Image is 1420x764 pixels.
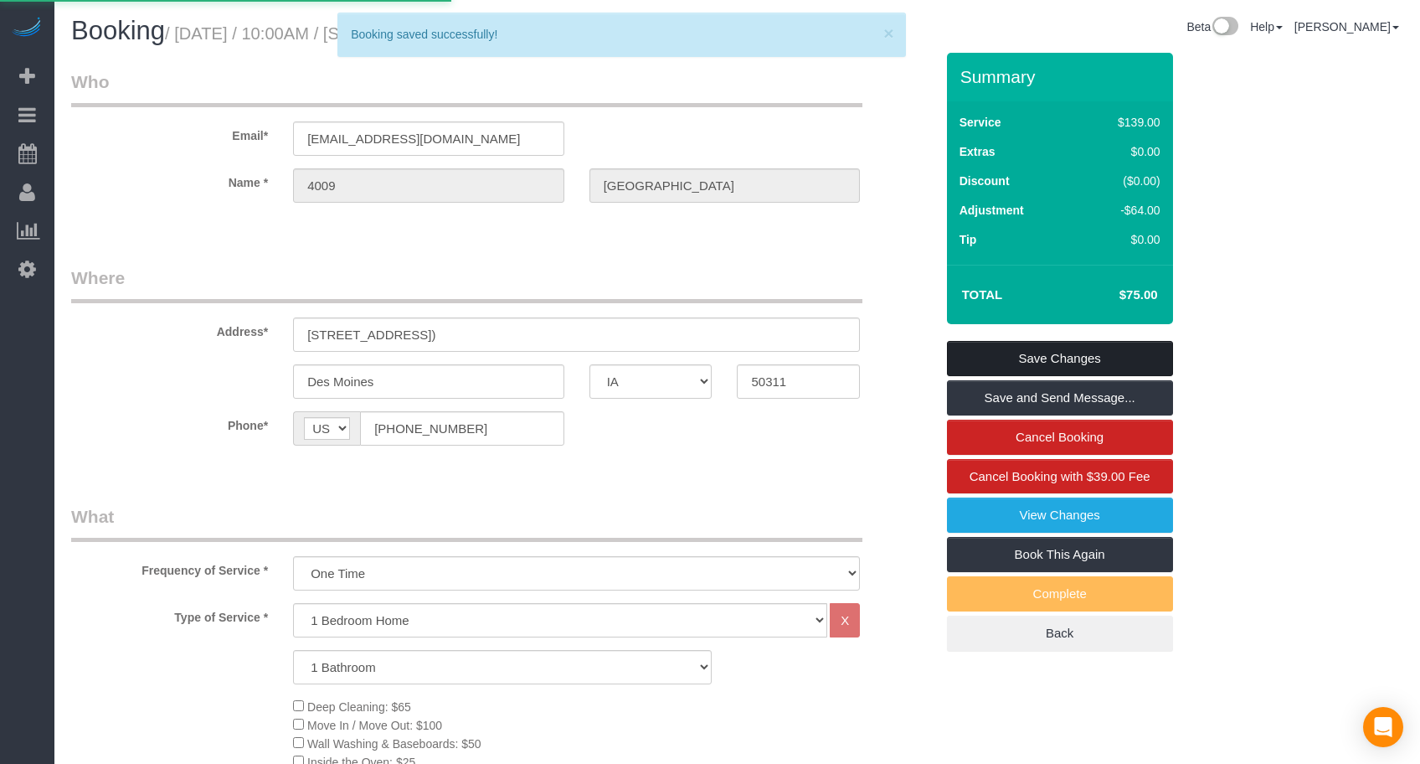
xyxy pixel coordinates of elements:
[1211,17,1238,39] img: New interface
[960,114,1001,131] label: Service
[1083,202,1160,219] div: -$64.00
[10,17,44,40] img: Automaid Logo
[1083,114,1160,131] div: $139.00
[351,26,892,43] div: Booking saved successfully!
[1083,231,1160,248] div: $0.00
[960,173,1010,189] label: Discount
[947,420,1173,455] a: Cancel Booking
[589,168,861,203] input: Last Name*
[1083,173,1160,189] div: ($0.00)
[307,700,411,714] span: Deep Cleaning: $65
[962,287,1003,302] strong: Total
[71,16,165,45] span: Booking
[947,616,1173,651] a: Back
[1068,288,1157,302] h4: $75.00
[293,121,564,156] input: Email*
[1186,20,1238,34] a: Beta
[71,70,862,107] legend: Who
[1294,20,1399,34] a: [PERSON_NAME]
[360,411,564,446] input: Phone*
[59,556,280,579] label: Frequency of Service *
[1250,20,1283,34] a: Help
[59,603,280,626] label: Type of Service *
[71,504,862,542] legend: What
[737,364,860,399] input: Zip Code*
[59,317,280,340] label: Address*
[947,459,1173,494] a: Cancel Booking with $39.00 Fee
[293,364,564,399] input: City*
[59,168,280,191] label: Name *
[883,24,893,42] button: ×
[1083,143,1160,160] div: $0.00
[307,719,442,732] span: Move In / Move Out: $100
[71,266,862,303] legend: Where
[947,498,1173,533] a: View Changes
[960,202,1024,219] label: Adjustment
[960,67,1165,86] h3: Summary
[165,24,551,43] small: / [DATE] / 10:00AM / [STREET_ADDRESS] (Instay)
[960,231,977,248] label: Tip
[293,168,564,203] input: First Name*
[947,341,1173,376] a: Save Changes
[970,469,1150,483] span: Cancel Booking with $39.00 Fee
[59,121,280,144] label: Email*
[947,537,1173,572] a: Book This Again
[1363,707,1403,747] div: Open Intercom Messenger
[947,380,1173,416] a: Save and Send Message...
[960,143,996,160] label: Extras
[307,737,481,751] span: Wall Washing & Baseboards: $50
[59,411,280,434] label: Phone*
